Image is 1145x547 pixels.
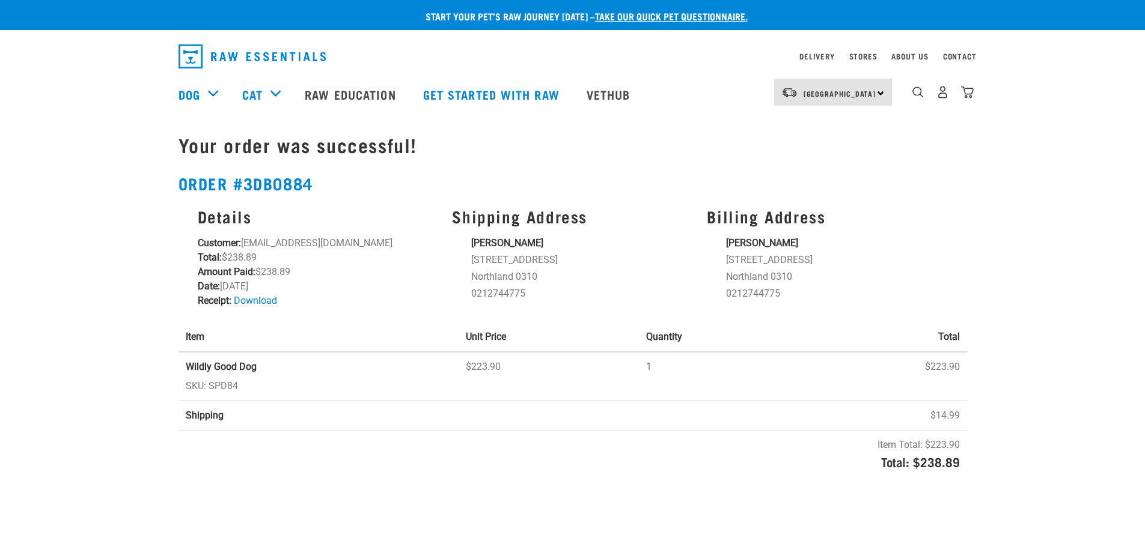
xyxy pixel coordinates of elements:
[186,361,257,372] strong: Wildly Good Dog
[726,237,798,249] strong: [PERSON_NAME]
[639,352,805,401] td: 1
[293,70,411,118] a: Raw Education
[179,352,459,401] td: SKU: SPD84
[234,295,277,306] a: Download
[186,409,224,421] strong: Shipping
[411,70,575,118] a: Get started with Raw
[452,207,692,226] h3: Shipping Address
[198,207,438,226] h3: Details
[179,44,326,68] img: Raw Essentials Logo
[849,54,878,58] a: Stores
[242,85,263,103] a: Cat
[936,86,949,98] img: user.png
[804,91,876,95] span: [GEOGRAPHIC_DATA]
[198,280,220,292] strong: Date:
[781,87,798,98] img: van-moving.png
[707,207,947,226] h3: Billing Address
[179,85,200,103] a: Dog
[805,401,967,431] td: $14.99
[179,174,967,193] h2: Order #3db0884
[179,134,967,156] h1: Your order was successful!
[805,322,967,352] th: Total
[191,200,445,316] div: [EMAIL_ADDRESS][DOMAIN_NAME] $238.89 $238.89 [DATE]
[726,253,947,267] li: [STREET_ADDRESS]
[198,252,222,263] strong: Total:
[179,322,459,352] th: Item
[179,431,967,484] td: Item Total: $223.90
[912,86,924,98] img: home-icon-1@2x.png
[595,13,748,19] a: take our quick pet questionnaire.
[471,286,692,301] li: 0212744775
[891,54,928,58] a: About Us
[198,266,255,277] strong: Amount Paid:
[186,455,960,468] h4: Total: $238.89
[471,253,692,267] li: [STREET_ADDRESS]
[805,352,967,401] td: $223.90
[943,54,977,58] a: Contact
[169,40,977,73] nav: dropdown navigation
[799,54,834,58] a: Delivery
[726,270,947,284] li: Northland 0310
[575,70,646,118] a: Vethub
[961,86,974,98] img: home-icon@2x.png
[471,270,692,284] li: Northland 0310
[459,352,638,401] td: $223.90
[639,322,805,352] th: Quantity
[198,295,231,306] strong: Receipt:
[471,237,543,249] strong: [PERSON_NAME]
[726,286,947,301] li: 0212744775
[459,322,638,352] th: Unit Price
[198,237,241,249] strong: Customer:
